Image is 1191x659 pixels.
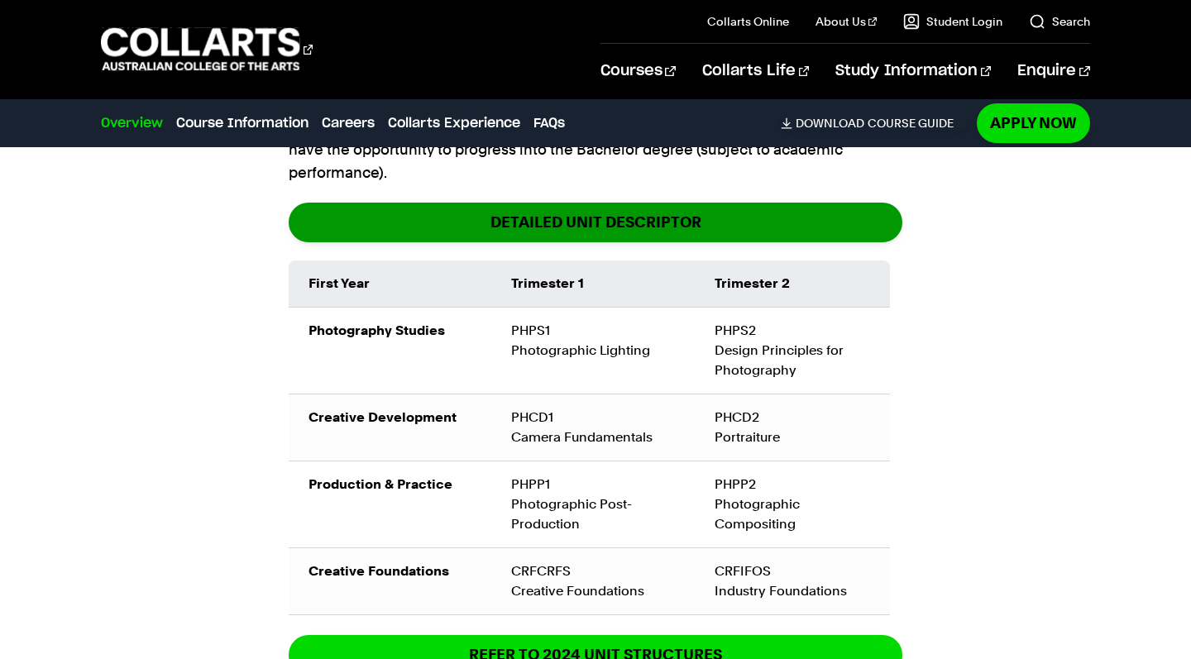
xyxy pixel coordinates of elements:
a: Course Information [176,113,309,133]
a: Careers [322,113,375,133]
strong: Creative Foundations [309,563,449,579]
a: Study Information [835,44,991,98]
a: Enquire [1017,44,1089,98]
div: PHPP1 Photographic Post-Production [511,475,675,534]
a: About Us [816,13,877,30]
strong: Photography Studies [309,322,445,338]
td: Trimester 2 [695,260,891,308]
a: Collarts Experience [388,113,520,133]
p: The Diploma can be completed in two trimesters (8 months) of full-time study and you have the opp... [289,115,902,184]
div: CRFIFOS Industry Foundations [715,561,871,601]
a: Overview [101,113,163,133]
a: Apply Now [977,103,1090,142]
a: Collarts Life [702,44,809,98]
div: CRFCRFS Creative Foundations [511,561,675,601]
div: Go to homepage [101,26,313,73]
td: PHPS1 Photographic Lighting [491,308,695,394]
a: FAQs [533,113,565,133]
a: Student Login [903,13,1002,30]
td: Trimester 1 [491,260,695,308]
td: First Year [289,260,491,308]
td: PHCD2 Portraiture [695,394,891,461]
a: Courses [600,44,676,98]
strong: Production & Practice [309,476,452,492]
a: DownloadCourse Guide [781,116,967,131]
td: PHCD1 Camera Fundamentals [491,394,695,461]
a: Collarts Online [707,13,789,30]
div: PHPP2 Photographic Compositing [715,475,871,534]
a: DETAILED UNIT DESCRIPTOR [289,203,902,241]
td: PHPS2 Design Principles for Photography [695,308,891,394]
a: Search [1029,13,1090,30]
strong: Creative Development [309,409,457,425]
span: Download [796,116,864,131]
